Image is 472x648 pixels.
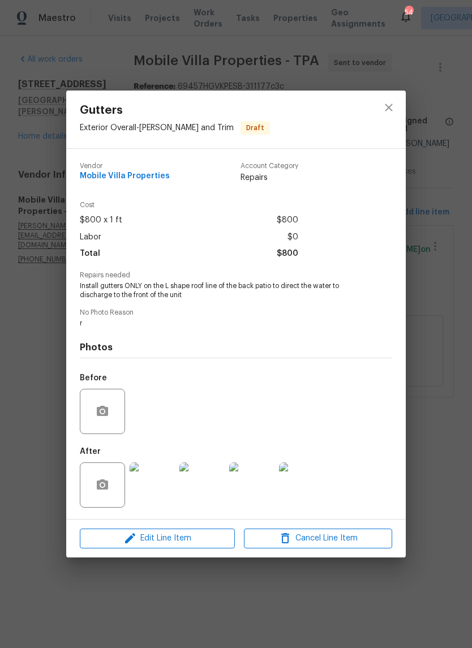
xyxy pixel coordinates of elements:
h4: Photos [80,342,392,353]
span: Gutters [80,104,270,117]
span: $800 x 1 ft [80,212,122,229]
span: Draft [242,122,269,134]
span: Account Category [241,162,298,170]
span: Labor [80,229,101,246]
span: $0 [288,229,298,246]
button: Edit Line Item [80,529,235,548]
span: Vendor [80,162,170,170]
h5: Before [80,374,107,382]
div: 54 [405,7,413,18]
button: Cancel Line Item [244,529,392,548]
button: close [375,94,402,121]
span: No Photo Reason [80,309,392,316]
span: r [80,319,361,328]
span: Exterior Overall - [PERSON_NAME] and Trim [80,124,234,132]
span: $800 [277,246,298,262]
span: Edit Line Item [83,531,231,546]
span: Total [80,246,100,262]
span: Mobile Villa Properties [80,172,170,181]
span: $800 [277,212,298,229]
span: Cancel Line Item [247,531,389,546]
span: Repairs needed [80,272,392,279]
span: Install gutters ONLY on the L shape roof line of the back patio to direct the water to discharge ... [80,281,361,301]
span: Repairs [241,172,298,183]
h5: After [80,448,101,456]
span: Cost [80,201,298,209]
